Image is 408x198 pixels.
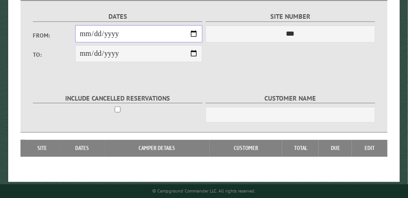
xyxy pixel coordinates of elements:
[153,188,256,194] small: © Campground Commander LLC. All rights reserved.
[210,140,283,156] th: Customer
[206,93,375,104] label: Customer Name
[33,11,202,22] label: Dates
[59,140,104,156] th: Dates
[282,140,319,156] th: Total
[33,93,202,104] label: Include Cancelled Reservations
[206,11,375,22] label: Site Number
[352,140,387,156] th: Edit
[319,140,352,156] th: Due
[33,31,75,40] label: From:
[25,140,59,156] th: Site
[33,50,75,59] label: To:
[104,140,210,156] th: Camper Details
